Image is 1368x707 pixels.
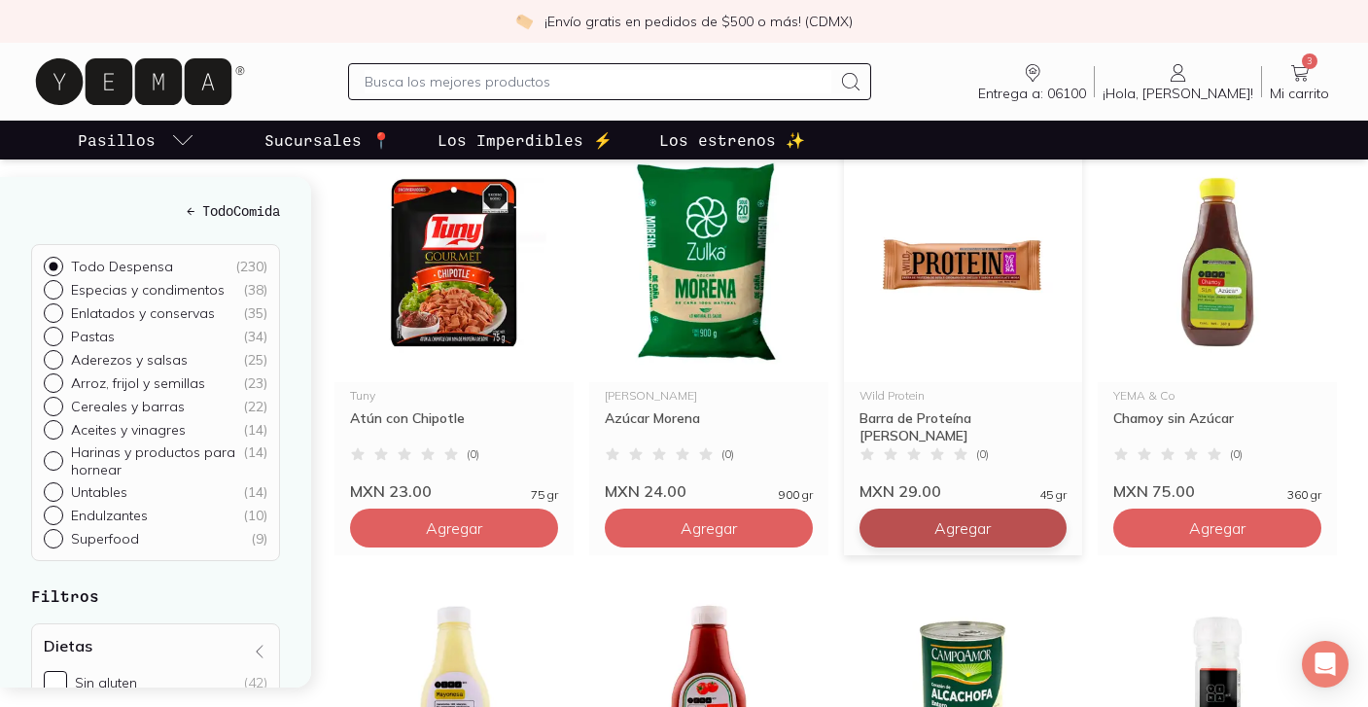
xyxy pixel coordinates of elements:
[1113,409,1321,444] div: Chamoy sin Azúcar
[1230,448,1243,460] span: ( 0 )
[243,281,267,299] div: ( 38 )
[261,121,395,159] a: Sucursales 📍
[334,143,574,382] img: 34110 atun con chipotle tuny gourmet
[71,507,148,524] p: Endulzantes
[243,443,267,478] div: ( 14 )
[1270,85,1329,102] span: Mi carrito
[970,61,1094,102] a: Entrega a: 06100
[350,390,558,402] div: Tuny
[1302,53,1317,69] span: 3
[71,351,188,369] p: Aderezos y salsas
[531,489,558,501] span: 75 gr
[438,128,613,152] p: Los Imperdibles ⚡️
[976,448,989,460] span: ( 0 )
[1098,143,1337,382] img: 34025 Salsa Chamoy sin Azucar
[244,674,267,691] div: (42)
[1113,509,1321,548] button: Agregar
[978,85,1086,102] span: Entrega a: 06100
[71,483,127,501] p: Untables
[31,200,280,221] h5: ← Todo Comida
[1189,518,1245,538] span: Agregar
[589,143,828,501] a: 19356 azucar morena zulka[PERSON_NAME]Azúcar Morena(0)MXN 24.00900 gr
[1098,143,1337,501] a: 34025 Salsa Chamoy sin AzucarYEMA & CoChamoy sin Azúcar(0)MXN 75.00360 gr
[859,481,941,501] span: MXN 29.00
[71,258,173,275] p: Todo Despensa
[605,481,686,501] span: MXN 24.00
[434,121,616,159] a: Los Imperdibles ⚡️
[350,509,558,548] button: Agregar
[44,636,92,655] h4: Dietas
[334,143,574,501] a: 34110 atun con chipotle tuny gourmetTunyAtún con Chipotle(0)MXN 23.0075 gr
[467,448,479,460] span: ( 0 )
[1302,641,1349,688] div: Open Intercom Messenger
[251,530,267,548] div: ( 9 )
[264,128,391,152] p: Sucursales 📍
[779,489,813,501] span: 900 gr
[1113,390,1321,402] div: YEMA & Co
[1287,489,1321,501] span: 360 gr
[75,674,137,691] div: Sin gluten
[74,121,198,159] a: pasillo-todos-link
[859,509,1068,548] button: Agregar
[1113,481,1195,501] span: MXN 75.00
[243,421,267,439] div: ( 14 )
[71,374,205,392] p: Arroz, frijol y semillas
[844,143,1083,382] img: Barra de Proteína Sabor Moka
[365,70,830,93] input: Busca los mejores productos
[844,143,1083,501] a: Barra de Proteína Sabor MokaWild ProteinBarra de Proteína [PERSON_NAME](0)MXN 29.0045 gr
[31,586,99,605] strong: Filtros
[859,409,1068,444] div: Barra de Proteína [PERSON_NAME]
[71,304,215,322] p: Enlatados y conservas
[71,443,243,478] p: Harinas y productos para hornear
[934,518,991,538] span: Agregar
[71,421,186,439] p: Aceites y vinagres
[605,409,813,444] div: Azúcar Morena
[1103,85,1253,102] span: ¡Hola, [PERSON_NAME]!
[1095,61,1261,102] a: ¡Hola, [PERSON_NAME]!
[243,398,267,415] div: ( 22 )
[31,200,280,221] a: ← TodoComida
[243,507,267,524] div: ( 10 )
[681,518,737,538] span: Agregar
[605,390,813,402] div: [PERSON_NAME]
[71,281,225,299] p: Especias y condimentos
[589,143,828,382] img: 19356 azucar morena zulka
[515,13,533,30] img: check
[605,509,813,548] button: Agregar
[243,374,267,392] div: ( 23 )
[243,328,267,345] div: ( 34 )
[1262,61,1337,102] a: 3Mi carrito
[243,304,267,322] div: ( 35 )
[78,128,156,152] p: Pasillos
[659,128,805,152] p: Los estrenos ✨
[721,448,734,460] span: ( 0 )
[71,398,185,415] p: Cereales y barras
[71,328,115,345] p: Pastas
[71,530,139,548] p: Superfood
[426,518,482,538] span: Agregar
[235,258,267,275] div: ( 230 )
[243,351,267,369] div: ( 25 )
[544,12,853,31] p: ¡Envío gratis en pedidos de $500 o más! (CDMX)
[655,121,809,159] a: Los estrenos ✨
[1039,489,1067,501] span: 45 gr
[44,671,67,694] input: Sin gluten(42)
[350,409,558,444] div: Atún con Chipotle
[859,390,1068,402] div: Wild Protein
[350,481,432,501] span: MXN 23.00
[243,483,267,501] div: ( 14 )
